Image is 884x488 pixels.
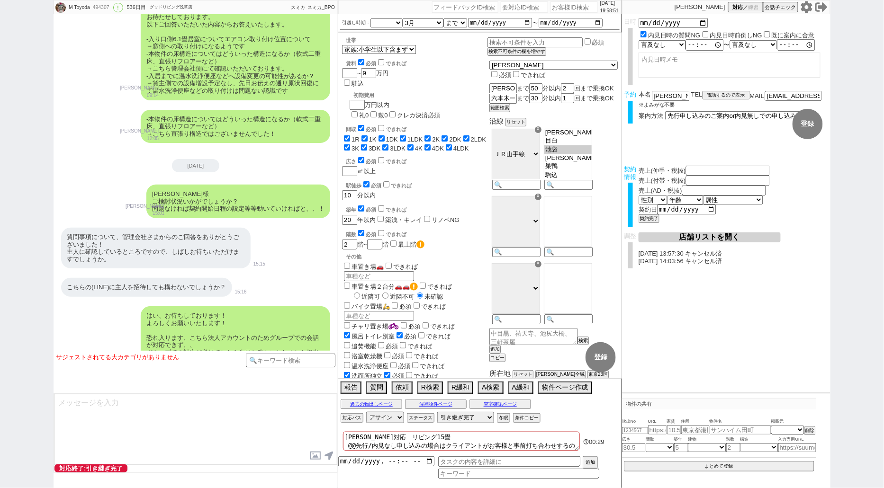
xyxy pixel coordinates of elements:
[535,126,541,133] div: ☓
[380,293,415,300] label: 近隣不可
[639,39,828,51] div: 〜
[423,322,429,328] input: できれば
[150,4,192,11] div: グッドリビング浅草店
[639,186,828,195] div: 売上(AD・税抜)
[453,145,469,152] label: 4LDK
[600,7,619,15] p: 19:58:51
[804,426,816,435] button: 削除
[421,323,455,330] label: できれば
[350,88,440,120] div: 万円以内
[346,253,487,260] p: その他
[639,204,828,214] div: 契約日
[489,354,505,362] button: コピー
[420,283,426,289] input: できれば
[438,456,580,467] input: タスクの内容を詳細に
[113,3,123,12] div: !
[639,176,828,186] div: 売上(付帯・税抜)
[544,314,593,324] input: 🔍
[344,283,350,289] input: 車置き場２台分🚗🚗
[383,181,389,187] input: できれば
[675,3,725,11] p: [PERSON_NAME]
[376,159,406,164] label: できれば
[344,271,414,281] input: 車種など
[366,159,376,164] span: 必須
[726,436,740,444] span: 階数
[492,180,541,190] input: 🔍
[346,156,487,165] div: 広さ
[341,399,402,409] button: 過去の物出しページ
[235,288,247,296] p: 15:16
[499,71,511,79] span: 必須
[342,353,382,360] label: 浴室乾燥機
[793,109,823,139] button: 登録
[366,126,376,132] span: 必須
[772,32,815,39] label: 既に案内に合意
[674,443,688,452] input: 5
[353,92,440,99] div: 初期費用
[622,436,646,444] span: 広さ
[410,363,444,370] label: できれば
[392,382,413,394] button: 依頼
[740,436,778,444] span: 構造
[342,373,382,380] label: 洗面所独立
[535,194,541,200] div: ☓
[342,343,376,350] label: 追焚機能
[765,4,796,11] span: 会話チェック
[344,342,350,348] input: 追焚機能
[352,145,359,152] label: 3K
[342,180,487,200] div: 分以内
[341,413,363,423] button: 対応パス
[544,171,592,180] option: 駒込
[513,413,541,423] button: 条件コピー
[592,39,604,46] label: 必須
[378,205,384,212] input: できれば
[538,382,592,394] button: 物件ページ作成
[344,263,350,269] input: 車置き場🚗
[646,436,674,444] span: 間取
[418,332,424,338] input: できれば
[778,443,816,452] input: https://suumo.jp/chintai/jnc_000022489271
[674,436,688,444] span: 築年
[432,1,498,13] input: フィードバックID検索
[416,333,451,340] label: できれば
[376,231,406,237] label: できれば
[489,117,504,125] span: 沿線
[398,343,432,350] label: できれば
[432,216,460,223] label: リノベNG
[392,353,404,360] span: 必須
[405,399,467,409] button: 候補物件ページ
[378,59,384,65] input: できれば
[622,398,816,409] p: 物件の共有
[291,5,305,10] span: スミカ
[513,370,533,379] button: リセット
[54,464,127,472] span: 対応終了:引き継ぎ完了
[508,382,533,394] button: A緩和
[624,18,637,25] span: 日時
[487,47,546,56] button: 検索不可条件の欄を増やす
[352,80,364,87] label: 駐込
[378,230,384,236] input: できれば
[417,382,443,394] button: R検索
[342,156,487,176] div: ㎡以上
[342,239,487,249] div: 階~ 階
[146,185,330,218] div: [PERSON_NAME]様 ご検討状況いかがでしょうか？ 問題なければ契約開始日程の設定等等動いていければと、、！
[728,2,763,12] button: 対応／練習
[344,372,350,378] input: 洗面所独立
[344,302,350,309] input: バイク置場🛵
[346,37,487,44] div: 世帯
[412,362,418,368] input: できれば
[778,436,816,444] span: 入力専用URL
[172,159,219,172] div: [DATE]
[90,4,111,11] div: 494307
[589,438,604,445] span: 00:29
[366,382,387,394] button: 質問
[342,333,395,340] label: 風呂トイレ別室
[639,257,828,265] p: [DATE] 14:03:56 キャンセル済
[399,303,412,310] span: 必須
[733,4,743,11] span: 対応
[489,83,618,93] div: まで 分以内
[366,61,376,66] span: 必須
[471,136,487,143] label: 2LDK
[448,382,473,394] button: R緩和
[513,71,519,77] input: できれば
